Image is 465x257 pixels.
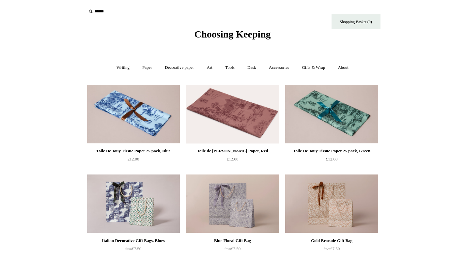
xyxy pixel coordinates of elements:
span: £7.50 [324,246,340,251]
img: Toile de Jouy Tissue Paper, Red [186,85,279,144]
div: Gold Brocade Gift Bag [287,237,376,245]
a: Decorative paper [159,59,200,76]
a: Toile De Jouy Tissue Paper 25 pack, Blue £12.00 [87,147,180,174]
span: £7.50 [225,246,240,251]
a: Desk [241,59,262,76]
a: Blue Floral Gift Bag Blue Floral Gift Bag [186,174,279,233]
span: £7.50 [125,246,141,251]
span: from [125,247,132,251]
div: Italian Decorative Gift Bags, Blues [89,237,178,245]
span: from [324,247,330,251]
a: Paper [136,59,158,76]
img: Toile De Jouy Tissue Paper 25 pack, Green [285,85,378,144]
span: £12.00 [128,157,139,161]
a: Gold Brocade Gift Bag Gold Brocade Gift Bag [285,174,378,233]
a: Choosing Keeping [194,34,271,38]
a: Toile De Jouy Tissue Paper 25 pack, Blue Toile De Jouy Tissue Paper 25 pack, Blue [87,85,180,144]
a: Tools [219,59,240,76]
img: Blue Floral Gift Bag [186,174,279,233]
img: Toile De Jouy Tissue Paper 25 pack, Blue [87,85,180,144]
span: £12.00 [326,157,338,161]
span: Choosing Keeping [194,29,271,39]
a: Writing [111,59,135,76]
div: Toile De Jouy Tissue Paper 25 pack, Green [287,147,376,155]
img: Italian Decorative Gift Bags, Blues [87,174,180,233]
a: Shopping Basket (0) [332,14,380,29]
span: from [225,247,231,251]
a: Accessories [263,59,295,76]
a: Toile De Jouy Tissue Paper 25 pack, Green £12.00 [285,147,378,174]
a: Gifts & Wrap [296,59,331,76]
a: Toile de [PERSON_NAME] Paper, Red £12.00 [186,147,279,174]
a: Italian Decorative Gift Bags, Blues Italian Decorative Gift Bags, Blues [87,174,180,233]
div: Blue Floral Gift Bag [188,237,277,245]
a: About [332,59,354,76]
img: Gold Brocade Gift Bag [285,174,378,233]
span: £12.00 [227,157,239,161]
a: Art [201,59,218,76]
a: Toile De Jouy Tissue Paper 25 pack, Green Toile De Jouy Tissue Paper 25 pack, Green [285,85,378,144]
div: Toile De Jouy Tissue Paper 25 pack, Blue [89,147,178,155]
a: Toile de Jouy Tissue Paper, Red Toile de Jouy Tissue Paper, Red [186,85,279,144]
div: Toile de [PERSON_NAME] Paper, Red [188,147,277,155]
